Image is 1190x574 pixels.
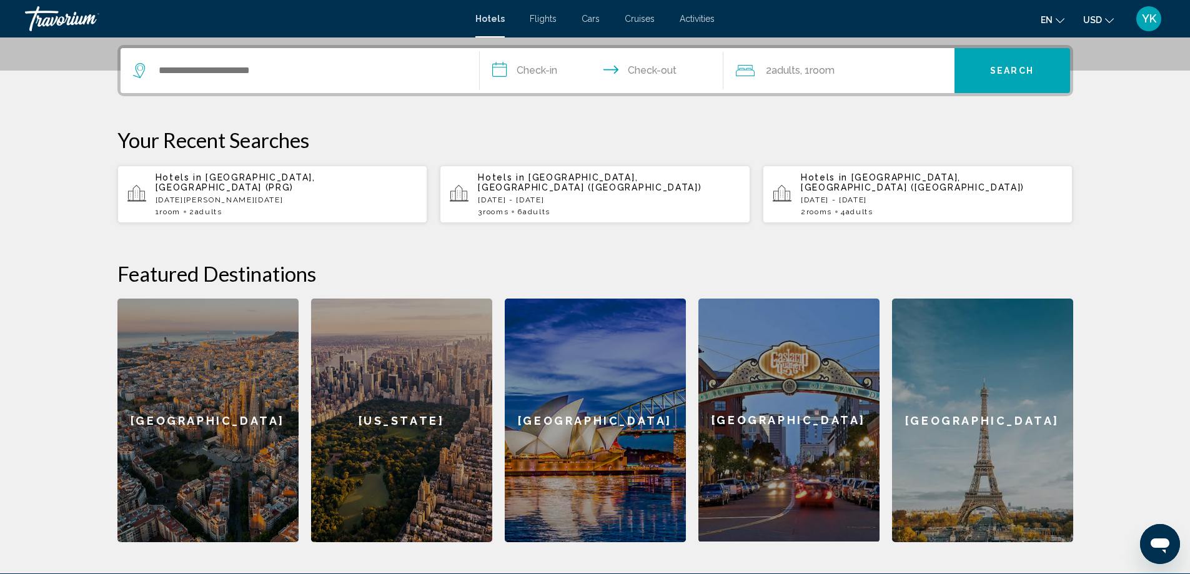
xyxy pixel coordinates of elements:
a: [GEOGRAPHIC_DATA] [698,299,880,542]
span: rooms [806,207,832,216]
iframe: Button to launch messaging window [1140,524,1180,564]
span: [GEOGRAPHIC_DATA], [GEOGRAPHIC_DATA] ([GEOGRAPHIC_DATA]) [478,172,702,192]
p: [DATE][PERSON_NAME][DATE] [156,195,418,204]
button: Hotels in [GEOGRAPHIC_DATA], [GEOGRAPHIC_DATA] ([GEOGRAPHIC_DATA])[DATE] - [DATE]2rooms4Adults [763,165,1073,224]
span: , 1 [800,62,835,79]
span: Hotels in [156,172,202,182]
span: 2 [801,207,832,216]
a: Travorium [25,6,463,31]
button: Search [954,48,1070,93]
span: Hotels in [478,172,525,182]
span: 1 [156,207,181,216]
div: Search widget [121,48,1070,93]
span: 3 [478,207,508,216]
button: Hotels in [GEOGRAPHIC_DATA], [GEOGRAPHIC_DATA] (PRG)[DATE][PERSON_NAME][DATE]1Room2Adults [117,165,428,224]
a: Cars [582,14,600,24]
p: [DATE] - [DATE] [478,195,740,204]
a: Cruises [625,14,655,24]
h2: Featured Destinations [117,261,1073,286]
button: Hotels in [GEOGRAPHIC_DATA], [GEOGRAPHIC_DATA] ([GEOGRAPHIC_DATA])[DATE] - [DATE]3rooms6Adults [440,165,750,224]
a: Flights [530,14,557,24]
button: Travelers: 2 adults, 0 children [723,48,954,93]
span: 2 [189,207,222,216]
span: Adults [846,207,873,216]
span: en [1041,15,1053,25]
span: Room [810,64,835,76]
button: Change language [1041,11,1064,29]
span: [GEOGRAPHIC_DATA], [GEOGRAPHIC_DATA] (PRG) [156,172,315,192]
button: Check in and out dates [480,48,723,93]
span: Search [990,66,1034,76]
span: rooms [483,207,508,216]
a: [GEOGRAPHIC_DATA] [505,299,686,542]
span: 4 [841,207,873,216]
button: User Menu [1133,6,1165,32]
span: Room [159,207,181,216]
a: Hotels [475,14,505,24]
p: Your Recent Searches [117,127,1073,152]
a: [US_STATE] [311,299,492,542]
button: Change currency [1083,11,1114,29]
span: Adults [523,207,550,216]
span: [GEOGRAPHIC_DATA], [GEOGRAPHIC_DATA] ([GEOGRAPHIC_DATA]) [801,172,1024,192]
a: Activities [680,14,715,24]
span: 6 [517,207,550,216]
span: USD [1083,15,1102,25]
a: [GEOGRAPHIC_DATA] [117,299,299,542]
p: [DATE] - [DATE] [801,195,1063,204]
span: Adults [771,64,800,76]
span: Hotels in [801,172,848,182]
span: Adults [195,207,222,216]
span: YK [1142,12,1156,25]
a: [GEOGRAPHIC_DATA] [892,299,1073,542]
span: 2 [766,62,800,79]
